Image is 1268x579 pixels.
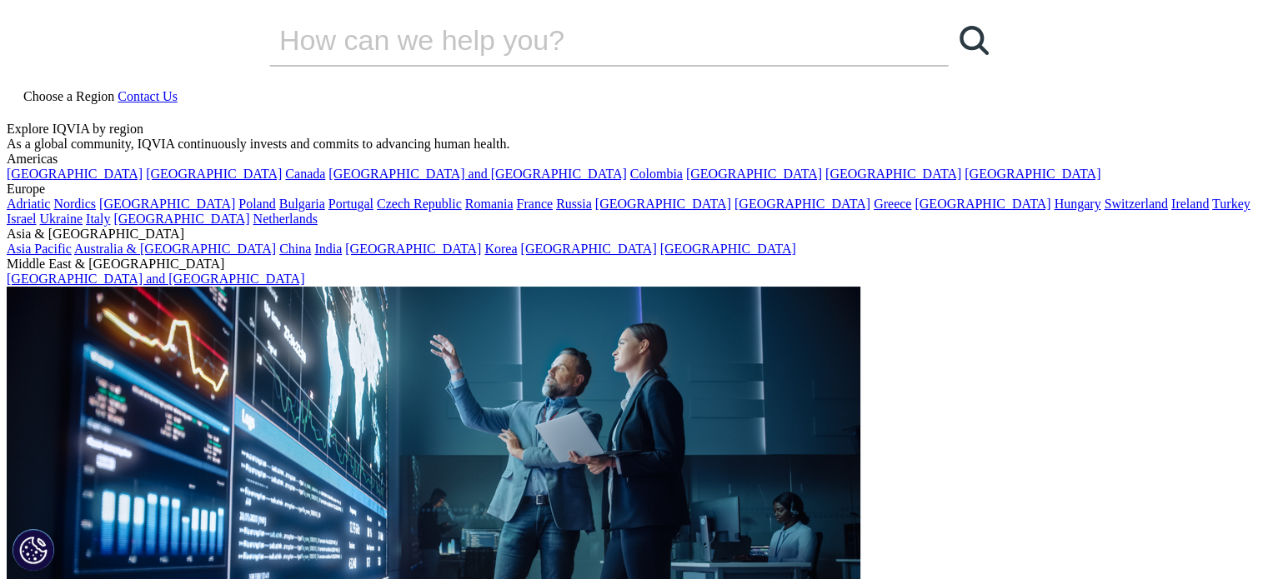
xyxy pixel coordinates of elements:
[825,167,961,181] a: [GEOGRAPHIC_DATA]
[86,212,110,226] a: Italy
[23,89,114,103] span: Choose a Region
[517,197,554,211] a: France
[7,242,72,256] a: Asia Pacific
[328,167,626,181] a: [GEOGRAPHIC_DATA] and [GEOGRAPHIC_DATA]
[113,212,249,226] a: [GEOGRAPHIC_DATA]
[734,197,870,211] a: [GEOGRAPHIC_DATA]
[1212,197,1250,211] a: Turkey
[465,197,514,211] a: Romania
[7,227,1261,242] div: Asia & [GEOGRAPHIC_DATA]
[915,197,1050,211] a: [GEOGRAPHIC_DATA]
[314,242,342,256] a: India
[949,15,999,65] a: Search
[328,197,373,211] a: Portugal
[146,167,282,181] a: [GEOGRAPHIC_DATA]
[279,197,325,211] a: Bulgaria
[7,152,1261,167] div: Americas
[520,242,656,256] a: [GEOGRAPHIC_DATA]
[74,242,276,256] a: Australia & [GEOGRAPHIC_DATA]
[7,257,1261,272] div: Middle East & [GEOGRAPHIC_DATA]
[7,182,1261,197] div: Europe
[484,242,517,256] a: Korea
[7,197,50,211] a: Adriatic
[253,212,318,226] a: Netherlands
[238,197,275,211] a: Poland
[7,137,1261,152] div: As a global community, IQVIA continuously invests and commits to advancing human health.
[53,197,96,211] a: Nordics
[99,197,235,211] a: [GEOGRAPHIC_DATA]
[7,212,37,226] a: Israel
[269,15,901,65] input: Search
[1104,197,1167,211] a: Switzerland
[965,167,1100,181] a: [GEOGRAPHIC_DATA]
[118,89,178,103] a: Contact Us
[377,197,462,211] a: Czech Republic
[556,197,592,211] a: Russia
[345,242,481,256] a: [GEOGRAPHIC_DATA]
[285,167,325,181] a: Canada
[1054,197,1100,211] a: Hungary
[40,212,83,226] a: Ukraine
[279,242,311,256] a: China
[1171,197,1209,211] a: Ireland
[686,167,822,181] a: [GEOGRAPHIC_DATA]
[7,272,304,286] a: [GEOGRAPHIC_DATA] and [GEOGRAPHIC_DATA]
[7,167,143,181] a: [GEOGRAPHIC_DATA]
[13,529,54,571] button: Cookies Settings
[595,197,731,211] a: [GEOGRAPHIC_DATA]
[874,197,911,211] a: Greece
[960,26,989,55] svg: Search
[630,167,683,181] a: Colombia
[660,242,796,256] a: [GEOGRAPHIC_DATA]
[7,122,1261,137] div: Explore IQVIA by region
